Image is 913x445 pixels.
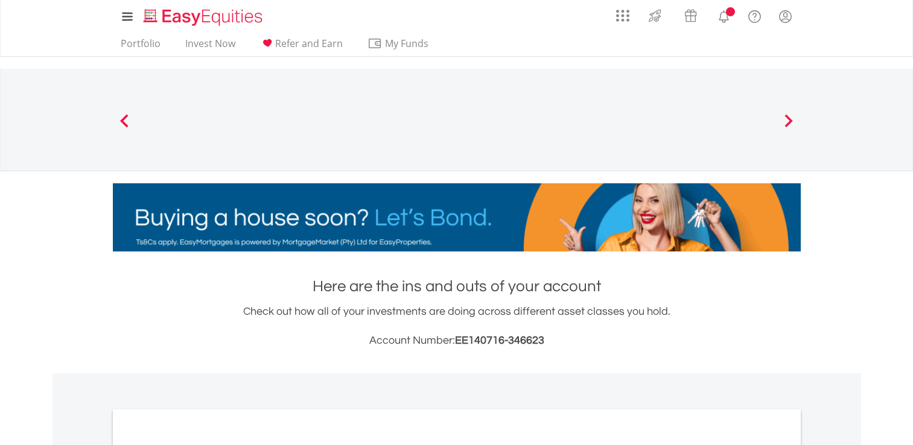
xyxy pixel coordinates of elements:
[113,276,801,297] h1: Here are the ins and outs of your account
[113,303,801,349] div: Check out how all of your investments are doing across different asset classes you hold.
[708,3,739,27] a: Notifications
[141,7,267,27] img: EasyEquities_Logo.png
[645,6,665,25] img: thrive-v2.svg
[275,37,343,50] span: Refer and Earn
[673,3,708,25] a: Vouchers
[139,3,267,27] a: Home page
[770,3,801,30] a: My Profile
[113,183,801,251] img: EasyMortage Promotion Banner
[255,37,348,56] a: Refer and Earn
[116,37,165,56] a: Portfolio
[455,335,544,346] span: EE140716-346623
[739,3,770,27] a: FAQ's and Support
[113,332,801,349] h3: Account Number:
[608,3,637,22] a: AppsGrid
[616,9,629,22] img: grid-menu-icon.svg
[681,6,701,25] img: vouchers-v2.svg
[180,37,240,56] a: Invest Now
[367,36,447,51] span: My Funds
